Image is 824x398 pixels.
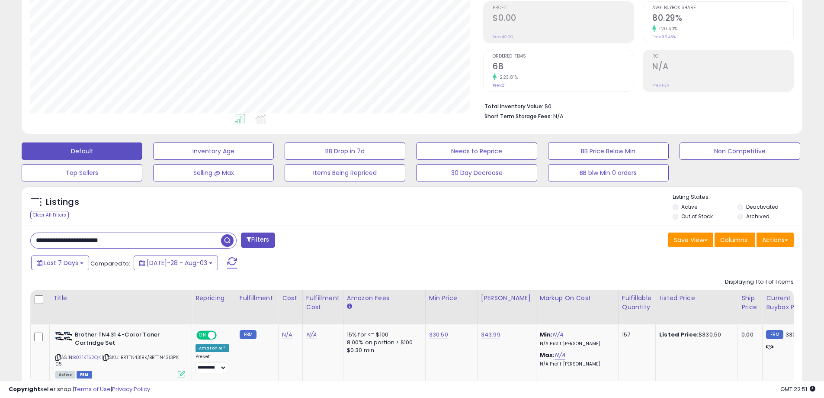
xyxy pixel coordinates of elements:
div: Min Price [429,294,474,303]
h5: Listings [46,196,79,208]
small: Prev: 21 [493,83,506,88]
small: 120.40% [656,26,678,32]
span: ON [197,332,208,339]
span: Compared to: [90,259,130,268]
div: 0.00 [741,331,756,339]
small: 223.81% [497,74,518,81]
button: BB blw Min 0 orders [548,164,669,181]
span: N/A [553,112,564,120]
div: Ship Price [741,294,759,312]
div: $330.50 [659,331,731,339]
strong: Copyright [9,385,40,393]
button: [DATE]-28 - Aug-03 [134,256,218,270]
div: seller snap | | [9,385,150,394]
span: Last 7 Days [44,259,78,267]
small: Prev: $0.00 [493,34,513,39]
div: Fulfillable Quantity [622,294,652,312]
div: Markup on Cost [540,294,615,303]
label: Out of Stock [681,213,713,220]
div: Displaying 1 to 1 of 1 items [725,278,794,286]
div: Amazon AI * [196,344,229,352]
small: FBM [240,330,256,339]
div: ASIN: [55,331,185,377]
a: 343.99 [481,330,500,339]
a: N/A [282,330,292,339]
div: 8.00% on portion > $100 [347,339,419,346]
h2: $0.00 [493,13,634,25]
div: Fulfillment Cost [306,294,340,312]
span: FBM [77,371,92,379]
span: 330.5 [786,330,801,339]
div: Current Buybox Price [766,294,811,312]
small: Prev: N/A [652,83,669,88]
h2: 68 [493,61,634,73]
a: Terms of Use [74,385,111,393]
button: Save View [668,233,713,247]
a: N/A [552,330,563,339]
span: OFF [215,332,229,339]
small: Prev: 36.43% [652,34,676,39]
button: Items Being Repriced [285,164,405,181]
h2: 80.29% [652,13,793,25]
button: BB Price Below Min [548,142,669,160]
li: $0 [484,100,787,111]
div: Fulfillment [240,294,275,303]
div: Repricing [196,294,232,303]
span: Columns [720,236,747,244]
b: Short Term Storage Fees: [484,113,552,120]
button: Default [22,142,142,160]
a: N/A [306,330,317,339]
b: Min: [540,330,553,339]
p: Listing States: [673,193,802,201]
p: N/A Profit [PERSON_NAME] [540,341,612,347]
small: FBM [766,330,783,339]
button: Needs to Reprice [416,142,537,160]
p: N/A Profit [PERSON_NAME] [540,361,612,367]
span: Ordered Items [493,54,634,59]
button: Non Competitive [680,142,800,160]
small: Amazon Fees. [347,303,352,311]
div: 157 [622,331,649,339]
img: 41LZgWAwIQL._SL40_.jpg [55,331,73,342]
button: Filters [241,233,275,248]
b: Total Inventory Value: [484,103,543,110]
button: Top Sellers [22,164,142,181]
a: B071KT52QK [73,354,101,361]
button: Last 7 Days [31,256,89,270]
span: [DATE]-28 - Aug-03 [147,259,207,267]
span: 2025-08-11 22:51 GMT [780,385,815,393]
div: Preset: [196,354,229,373]
a: 330.50 [429,330,448,339]
div: Amazon Fees [347,294,422,303]
button: Columns [715,233,755,247]
button: Selling @ Max [153,164,274,181]
button: BB Drop in 7d [285,142,405,160]
label: Active [681,203,697,210]
label: Deactivated [746,203,779,210]
button: Actions [757,233,794,247]
th: The percentage added to the cost of goods (COGS) that forms the calculator for Min & Max prices. [536,290,618,324]
h2: N/A [652,61,793,73]
button: 30 Day Decrease [416,164,537,181]
span: All listings currently available for purchase on Amazon [55,371,75,379]
span: | SKU: BRTTN431BK/BRTTN4313PK 05 [55,354,179,367]
div: Listed Price [659,294,734,303]
button: Inventory Age [153,142,274,160]
div: Cost [282,294,299,303]
div: Clear All Filters [30,211,69,219]
div: [PERSON_NAME] [481,294,532,303]
span: ROI [652,54,793,59]
a: N/A [555,351,565,359]
div: 15% for <= $100 [347,331,419,339]
span: Profit [493,6,634,10]
span: Avg. Buybox Share [652,6,793,10]
b: Brother TN431 4-Color Toner Cartridge Set [75,331,180,349]
a: Privacy Policy [112,385,150,393]
div: $0.30 min [347,346,419,354]
b: Listed Price: [659,330,699,339]
label: Archived [746,213,769,220]
b: Max: [540,351,555,359]
div: Title [53,294,188,303]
